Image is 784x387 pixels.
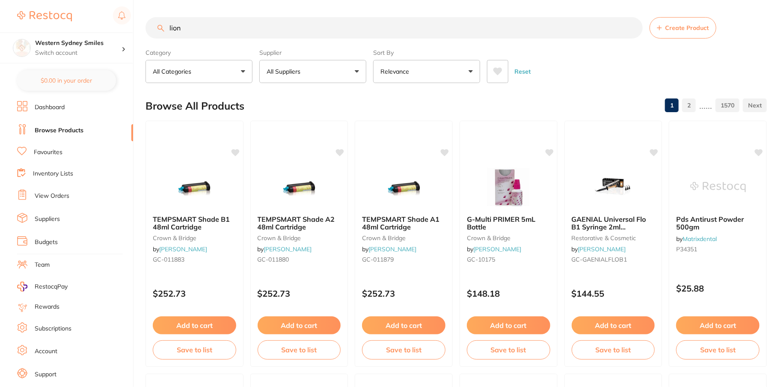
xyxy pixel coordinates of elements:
[676,245,697,253] span: P34351
[467,245,521,253] span: by
[13,39,30,57] img: Western Sydney Smiles
[362,316,445,334] button: Add to cart
[153,340,236,359] button: Save to list
[35,49,122,57] p: Switch account
[682,97,696,114] a: 2
[146,49,252,57] label: Category
[467,256,495,263] span: GC-10175
[572,340,655,359] button: Save to list
[159,245,207,253] a: [PERSON_NAME]
[35,103,65,112] a: Dashboard
[676,283,760,293] p: $25.88
[17,282,68,292] a: RestocqPay
[271,166,327,208] img: TEMPSMART Shade A2 48ml Cartridge
[665,24,709,31] span: Create Product
[572,215,655,231] b: GAENIAL Universal Flo B1 Syringe 2ml Dispenser Tipsx20
[362,289,445,298] p: $252.73
[258,245,312,253] span: by
[264,245,312,253] a: [PERSON_NAME]
[153,235,236,241] small: crown & bridge
[35,261,50,269] a: Team
[572,289,655,298] p: $144.55
[258,215,341,231] b: TEMPSMART Shade A2 48ml Cartridge
[35,238,58,247] a: Budgets
[362,245,416,253] span: by
[35,370,56,379] a: Support
[665,97,679,114] a: 1
[676,340,760,359] button: Save to list
[362,215,440,231] span: TEMPSMART Shade A1 48ml Cartridge
[473,245,521,253] a: [PERSON_NAME]
[690,166,746,208] img: Pds Antirust Powder 500gm
[17,6,72,26] a: Restocq Logo
[467,316,550,334] button: Add to cart
[716,97,739,114] a: 1570
[467,215,550,231] b: G-Multi PRIMER 5mL Bottle
[17,70,116,91] button: $0.00 in your order
[467,235,550,241] small: crown & bridge
[572,256,627,263] span: GC-GAENIALFLOB1
[153,256,184,263] span: GC-011883
[259,60,366,83] button: All Suppliers
[578,245,626,253] a: [PERSON_NAME]
[362,256,394,263] span: GC-011879
[258,316,341,334] button: Add to cart
[467,340,550,359] button: Save to list
[153,215,236,231] b: TEMPSMART Shade B1 48ml Cartridge
[35,192,69,200] a: View Orders
[362,235,445,241] small: crown & bridge
[146,100,244,112] h2: Browse All Products
[258,235,341,241] small: crown & bridge
[362,340,445,359] button: Save to list
[585,166,641,208] img: GAENIAL Universal Flo B1 Syringe 2ml Dispenser Tipsx20
[481,166,536,208] img: G-Multi PRIMER 5mL Bottle
[35,215,60,223] a: Suppliers
[34,148,62,157] a: Favourites
[572,245,626,253] span: by
[35,283,68,291] span: RestocqPay
[572,235,655,241] small: restorative & cosmetic
[259,49,366,57] label: Supplier
[380,67,413,76] p: Relevance
[676,215,744,231] span: Pds Antirust Powder 500gm
[33,170,73,178] a: Inventory Lists
[467,289,550,298] p: $148.18
[35,303,59,311] a: Rewards
[258,256,289,263] span: GC-011880
[153,245,207,253] span: by
[35,347,57,356] a: Account
[373,49,480,57] label: Sort By
[699,101,712,110] p: ......
[153,289,236,298] p: $252.73
[376,166,432,208] img: TEMPSMART Shade A1 48ml Cartridge
[17,11,72,21] img: Restocq Logo
[572,215,646,239] span: GAENIAL Universal Flo B1 Syringe 2ml Dispenser Tipsx20
[650,17,716,39] button: Create Product
[676,235,717,243] span: by
[467,215,535,231] span: G-Multi PRIMER 5mL Bottle
[153,67,195,76] p: All Categories
[153,316,236,334] button: Add to cart
[512,60,533,83] button: Reset
[153,215,230,231] span: TEMPSMART Shade B1 48ml Cartridge
[683,235,717,243] a: Matrixdental
[373,60,480,83] button: Relevance
[258,289,341,298] p: $252.73
[572,316,655,334] button: Add to cart
[362,215,445,231] b: TEMPSMART Shade A1 48ml Cartridge
[146,60,252,83] button: All Categories
[146,17,643,39] input: Search Products
[368,245,416,253] a: [PERSON_NAME]
[676,316,760,334] button: Add to cart
[267,67,304,76] p: All Suppliers
[166,166,222,208] img: TEMPSMART Shade B1 48ml Cartridge
[258,215,335,231] span: TEMPSMART Shade A2 48ml Cartridge
[17,282,27,292] img: RestocqPay
[35,126,83,135] a: Browse Products
[258,340,341,359] button: Save to list
[35,324,71,333] a: Subscriptions
[35,39,122,48] h4: Western Sydney Smiles
[676,215,760,231] b: Pds Antirust Powder 500gm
